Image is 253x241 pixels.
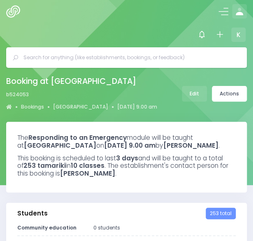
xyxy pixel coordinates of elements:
[6,91,29,98] span: b524053
[212,86,247,102] a: Actions
[88,224,241,232] div: 0 students
[231,28,246,42] span: K
[17,210,48,217] h3: Students
[28,133,127,142] strong: Responding to an Emergency
[23,161,66,170] strong: 253 tamariki
[17,134,236,149] h3: The module will be taught at on by .
[116,154,138,162] strong: 3 days
[182,86,207,102] a: Edit
[206,208,236,219] span: 253 total
[24,141,96,150] strong: [GEOGRAPHIC_DATA]
[17,155,236,178] h3: This booking is scheduled to last and will be taught to a total of in . The establishment's conta...
[71,161,104,170] strong: 10 classes
[21,103,44,111] a: Bookings
[163,141,218,150] strong: [PERSON_NAME]
[104,141,156,150] strong: [DATE] 9.00 am
[117,103,157,111] a: [DATE] 9.00 am
[60,169,115,178] strong: [PERSON_NAME]
[53,103,108,111] a: [GEOGRAPHIC_DATA]
[6,76,151,86] h2: Booking at [GEOGRAPHIC_DATA]
[17,224,77,231] strong: Community education
[6,5,24,18] img: Logo
[23,51,236,64] input: Search for anything (like establishments, bookings, or feedback)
